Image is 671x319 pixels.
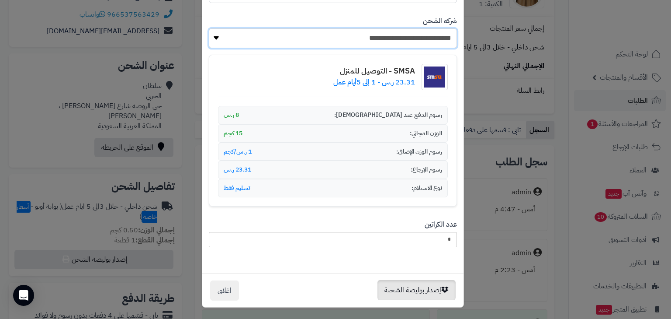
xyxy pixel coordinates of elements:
button: اغلاق [210,280,239,301]
span: نوع الاستلام: [412,184,442,193]
span: رسوم الدفع عند [DEMOGRAPHIC_DATA]: [334,111,442,119]
span: الوزن المجاني: [410,129,442,138]
span: رسوم الوزن الإضافي: [396,147,442,156]
img: شعار شركة الشحن [422,64,448,90]
label: عدد الكراتين [425,220,457,230]
button: إصدار بوليصة الشحنة [377,280,456,300]
span: تسليم فقط [224,184,250,193]
h4: SMSA - التوصيل للمنزل [333,67,415,75]
span: 15 كجم [224,129,242,138]
span: رسوم الإرجاع: [411,165,442,174]
span: 8 ر.س [224,111,239,119]
div: Open Intercom Messenger [13,285,34,306]
span: 23.31 ر.س [224,165,251,174]
label: شركه الشحن [423,16,457,26]
span: 1 ر.س/كجم [224,147,252,156]
p: 23.31 ر.س - 1 إلى 5أيام عمل [333,77,415,88]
